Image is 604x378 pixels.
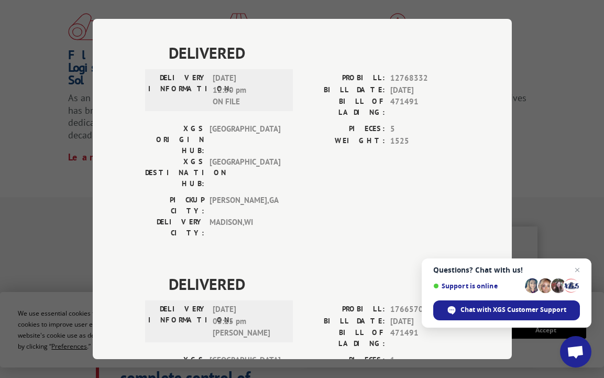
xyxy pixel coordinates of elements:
label: PIECES: [302,354,385,366]
label: BILL DATE: [302,84,385,96]
span: 5 [390,123,459,135]
span: [GEOGRAPHIC_DATA] [210,156,280,189]
span: 17665703 [390,304,459,316]
span: DELIVERED [169,41,459,64]
span: [GEOGRAPHIC_DATA] [210,123,280,156]
span: 471491 [390,327,459,349]
div: Chat with XGS Customer Support [433,300,580,320]
label: BILL OF LADING: [302,327,385,349]
span: [DATE] 12:30 pm ON FILE [213,72,283,108]
label: PROBILL: [302,72,385,84]
label: XGS ORIGIN HUB: [145,123,204,156]
span: [PERSON_NAME] , GA [210,195,280,217]
label: PICKUP CITY: [145,195,204,217]
label: BILL OF LADING: [302,96,385,118]
span: 12768332 [390,72,459,84]
label: DELIVERY CITY: [145,217,204,239]
label: PIECES: [302,123,385,135]
span: 1525 [390,135,459,147]
div: Open chat [560,336,591,368]
label: DELIVERY INFORMATION: [148,304,207,339]
span: [DATE] [390,316,459,328]
span: [DATE] [390,84,459,96]
label: XGS DESTINATION HUB: [145,156,204,189]
label: BILL DATE: [302,316,385,328]
span: 1 [390,354,459,366]
span: MADISON , WI [210,217,280,239]
span: Chat with XGS Customer Support [460,305,566,315]
span: DELIVERED [169,272,459,296]
span: Close chat [571,264,584,276]
span: Questions? Chat with us! [433,266,580,274]
label: WEIGHT: [302,135,385,147]
label: DELIVERY INFORMATION: [148,72,207,108]
span: 471491 [390,96,459,118]
label: PROBILL: [302,304,385,316]
span: [DATE] 03:15 pm [PERSON_NAME] [213,304,283,339]
span: Support is online [433,282,521,290]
